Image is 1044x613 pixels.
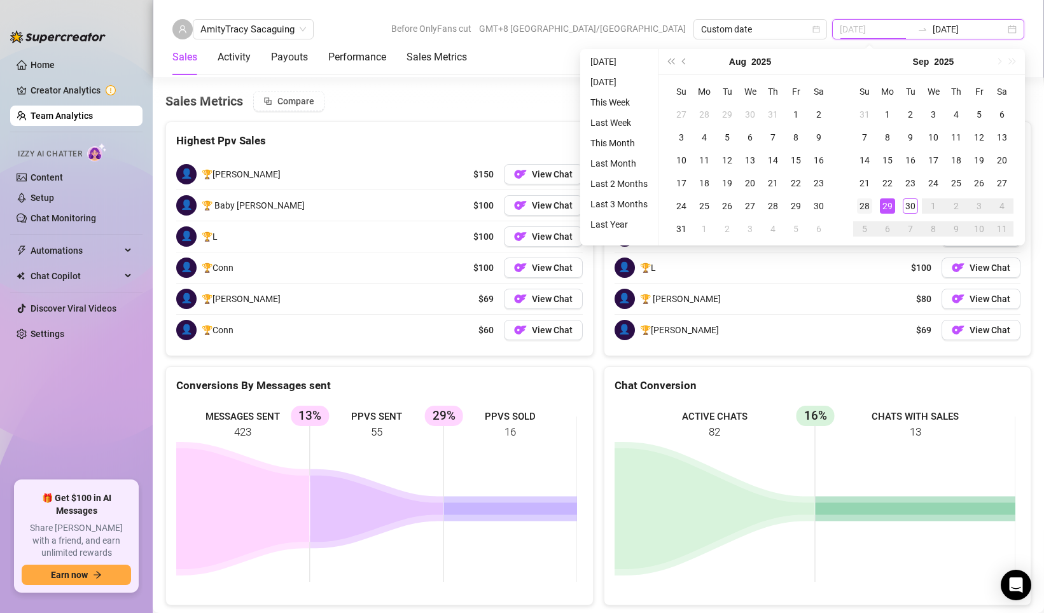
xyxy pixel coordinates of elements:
div: 15 [788,153,804,168]
button: OFView Chat [504,164,583,184]
a: Creator Analytics exclamation-circle [31,80,132,100]
td: 2025-09-13 [991,126,1013,149]
div: 18 [697,176,712,191]
div: 7 [857,130,872,145]
button: Compare [253,91,324,111]
div: 8 [788,130,804,145]
span: View Chat [532,169,573,179]
div: 11 [949,130,964,145]
span: $100 [911,261,931,275]
td: 2025-09-23 [899,172,922,195]
div: 9 [949,221,964,237]
div: 17 [674,176,689,191]
button: Choose a month [913,49,929,74]
span: 👤 [615,289,635,309]
div: Open Intercom Messenger [1001,570,1031,600]
div: 15 [880,153,895,168]
td: 2025-09-04 [762,217,784,240]
td: 2025-09-06 [991,103,1013,126]
li: Last 3 Months [585,196,653,212]
li: Last 2 Months [585,176,653,191]
div: 3 [926,107,941,122]
span: $80 [916,292,931,306]
td: 2025-08-09 [807,126,830,149]
td: 2025-08-23 [807,172,830,195]
td: 2025-09-05 [784,217,807,240]
img: AI Chatter [87,143,107,162]
th: Fr [968,80,991,103]
div: 28 [857,198,872,214]
div: 1 [788,107,804,122]
li: [DATE] [585,74,653,90]
div: 2 [903,107,918,122]
button: Last year (Control + left) [664,49,678,74]
span: View Chat [970,263,1010,273]
span: 👤 [176,164,197,184]
button: Choose a year [751,49,771,74]
div: 22 [880,176,895,191]
div: 3 [742,221,758,237]
span: calendar [812,25,820,33]
td: 2025-08-16 [807,149,830,172]
td: 2025-09-04 [945,103,968,126]
span: Custom date [701,20,819,39]
span: 🏆Conn [202,261,233,275]
div: 2 [811,107,826,122]
td: 2025-09-03 [739,217,762,240]
button: Previous month (PageUp) [678,49,692,74]
th: Th [762,80,784,103]
a: OFView Chat [504,258,583,278]
td: 2025-08-04 [693,126,716,149]
span: $100 [473,198,494,212]
a: Team Analytics [31,111,93,121]
td: 2025-09-12 [968,126,991,149]
span: 🏆Conn [202,323,233,337]
div: 10 [926,130,941,145]
span: 👤 [615,258,635,278]
div: 6 [994,107,1010,122]
td: 2025-09-28 [853,195,876,217]
div: 29 [880,198,895,214]
div: 23 [811,176,826,191]
div: 19 [971,153,987,168]
td: 2025-08-07 [762,126,784,149]
td: 2025-09-05 [968,103,991,126]
div: Highest Ppv Sales [176,132,583,149]
td: 2025-10-06 [876,217,899,240]
td: 2025-10-01 [922,195,945,217]
div: 27 [994,176,1010,191]
div: 3 [971,198,987,214]
li: Last Week [585,115,653,130]
a: Discover Viral Videos [31,303,116,313]
a: Chat Monitoring [31,213,96,223]
a: Setup [31,193,54,203]
td: 2025-10-10 [968,217,991,240]
a: Home [31,60,55,70]
img: Chat Copilot [17,272,25,280]
div: 16 [811,153,826,168]
span: View Chat [532,231,573,242]
td: 2025-09-18 [945,149,968,172]
th: Su [853,80,876,103]
li: Last Year [585,217,653,232]
td: 2025-08-30 [807,195,830,217]
li: This Week [585,95,653,110]
div: 6 [880,221,895,237]
span: arrow-right [93,570,102,579]
div: 5 [788,221,804,237]
th: Sa [807,80,830,103]
span: View Chat [970,325,1010,335]
td: 2025-08-26 [716,195,739,217]
div: Sales Metrics [407,50,467,65]
img: OF [952,261,964,274]
td: 2025-10-07 [899,217,922,240]
td: 2025-09-25 [945,172,968,195]
a: OFView Chat [942,289,1020,309]
td: 2025-09-29 [876,195,899,217]
td: 2025-08-18 [693,172,716,195]
div: Performance [328,50,386,65]
td: 2025-08-19 [716,172,739,195]
td: 2025-09-09 [899,126,922,149]
div: 11 [697,153,712,168]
